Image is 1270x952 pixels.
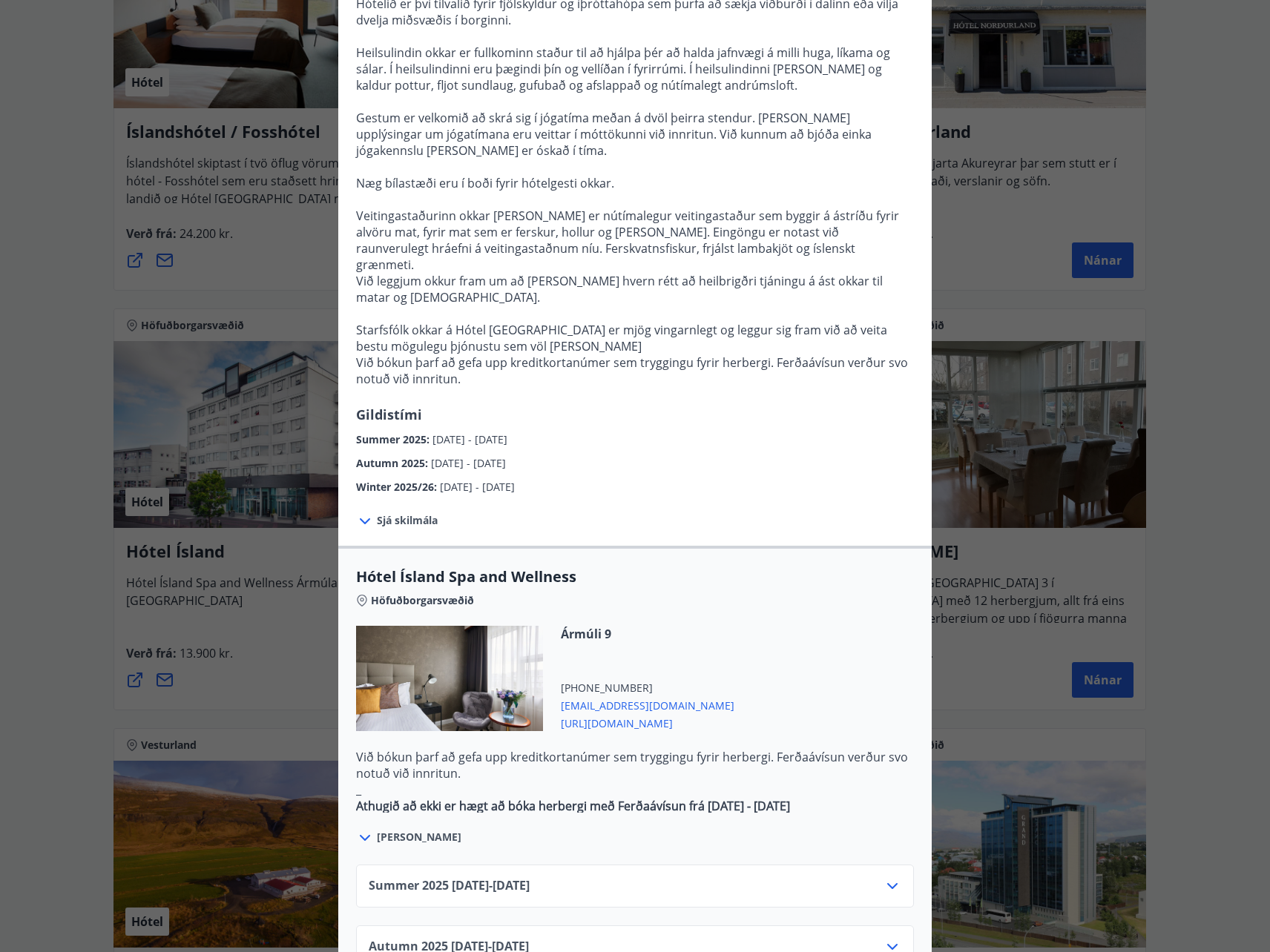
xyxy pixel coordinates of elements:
[356,175,914,191] p: Næg bílastæði eru í boði fyrir hótelgesti okkar.
[356,110,914,159] p: Gestum er velkomið að skrá sig í jógatíma meðan á dvöl þeirra stendur. [PERSON_NAME] upplýsingar ...
[356,354,914,387] p: Við bókun þarf að gefa upp kreditkortanúmer sem tryggingu fyrir herbergi. Ferðaávísun verður svo ...
[371,593,474,608] span: Höfuðborgarsvæðið
[356,208,914,273] p: Veitingastaðurinn okkar [PERSON_NAME] er nútímalegur veitingastaður sem byggir á ástríðu fyrir al...
[561,626,734,642] span: Ármúli 9
[432,432,507,446] span: [DATE] - [DATE]
[356,406,422,423] span: Gildistími
[431,456,506,470] span: [DATE] - [DATE]
[356,322,914,354] p: Starfsfólk okkar á Hótel [GEOGRAPHIC_DATA] er mjög vingarnlegt og leggur sig fram við að veita be...
[356,566,914,587] span: Hótel Ísland Spa and Wellness
[377,513,438,528] span: Sjá skilmála
[440,480,515,494] span: [DATE] - [DATE]
[356,44,914,93] p: Heilsulindin okkar er fullkominn staður til að hjálpa þér að halda jafnvægi á milli huga, líkama ...
[356,456,431,470] span: Autumn 2025 :
[356,480,440,494] span: Winter 2025/26 :
[356,273,914,305] p: Við leggjum okkur fram um að [PERSON_NAME] hvern rétt að heilbrigðri tjáningu á ást okkar til mat...
[356,432,432,446] span: Summer 2025 :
